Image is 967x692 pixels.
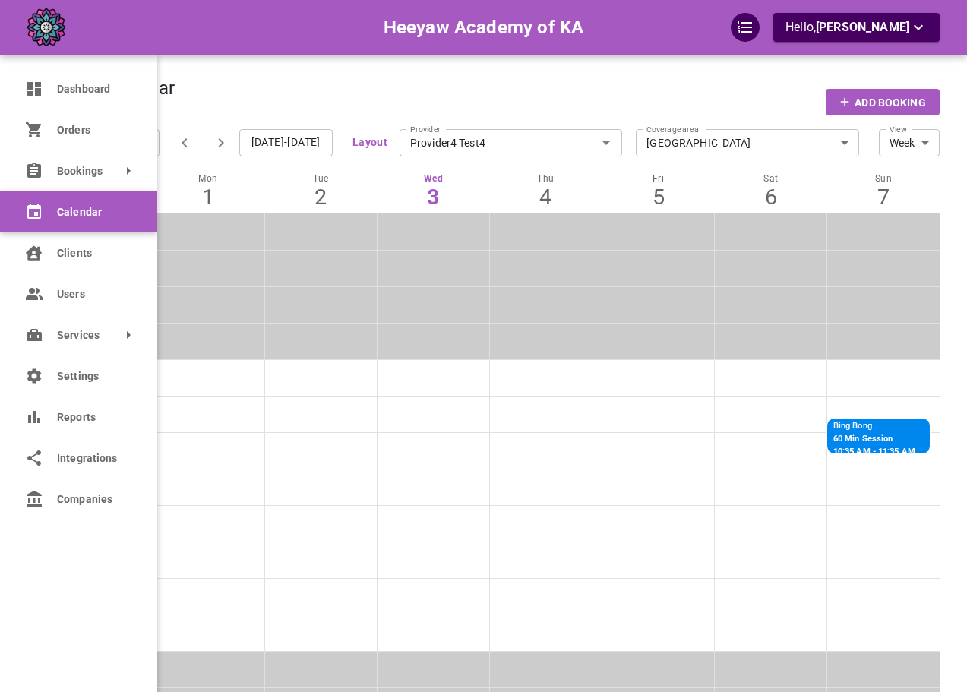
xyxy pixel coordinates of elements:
[377,173,489,184] p: Wed
[855,95,925,111] p: Add Booking
[152,173,264,184] p: Mon
[57,122,134,138] span: Orders
[636,135,859,150] div: [GEOGRAPHIC_DATA]
[27,8,65,46] img: company-logo
[715,173,827,184] p: Sat
[377,184,489,210] div: 3
[57,81,134,97] span: Dashboard
[352,133,387,152] button: Layout
[57,368,134,384] span: Settings
[489,184,602,210] div: 4
[785,18,927,37] p: Hello,
[816,20,909,34] span: [PERSON_NAME]
[57,450,134,466] span: Integrations
[57,245,134,261] span: Clients
[596,132,617,153] button: Open
[489,173,602,184] p: Thu
[646,118,699,135] label: Coverage area
[826,89,940,115] button: Add Booking
[827,173,940,184] p: Sun
[890,118,907,135] label: View
[879,135,940,150] div: Week
[602,173,715,184] p: Fri
[410,118,441,135] label: Provider
[384,13,584,42] h6: Heeyaw Academy of KA
[152,184,264,210] div: 1
[57,286,134,302] span: Users
[264,173,377,184] p: Tue
[239,129,333,156] button: [DATE]-[DATE]
[715,184,827,210] div: 6
[773,13,940,42] button: Hello,[PERSON_NAME]
[57,204,134,220] span: Calendar
[731,13,760,42] div: QuickStart Guide
[602,184,715,210] div: 5
[264,184,377,210] div: 2
[57,491,134,507] span: Companies
[57,409,134,425] span: Reports
[827,184,940,210] div: 7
